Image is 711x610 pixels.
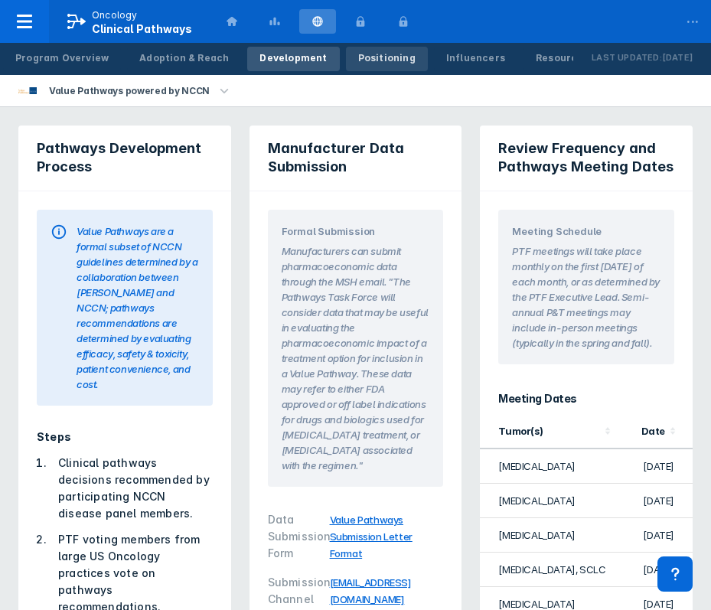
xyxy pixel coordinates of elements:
div: Positioning [358,51,416,65]
td: [MEDICAL_DATA] [480,518,618,553]
td: [DATE] [618,484,693,518]
a: Program Overview [3,47,121,71]
div: ... [677,2,708,34]
a: Development [247,47,339,71]
div: Data Submission Form [268,511,321,562]
div: Program Overview [15,51,109,65]
div: Development [259,51,327,65]
div: Adoption & Reach [139,51,229,65]
td: [DATE] [618,518,693,553]
a: Resources [523,47,602,71]
a: Positioning [346,47,428,71]
li: Clinical pathways decisions recommended by participating NCCN disease panel members. [49,455,213,522]
div: Influencers [446,51,505,65]
h3: Meeting Dates [498,392,674,405]
div: Date [628,425,665,437]
p: [DATE] [662,51,693,66]
img: value-pathways-nccn [18,87,37,95]
span: Formal Submission [282,223,376,239]
div: Value Pathways powered by NCCN [43,80,216,102]
section: PTF meetings will take place monthly on the first [DATE] of each month, or as determined by the P... [512,239,660,351]
a: [EMAIL_ADDRESS][DOMAIN_NAME] [330,576,412,605]
div: Submission Channel [268,574,321,608]
td: [MEDICAL_DATA] [480,449,618,484]
span: Manufacturer Data Submission [268,139,452,176]
td: [DATE] [618,449,693,484]
div: Value Pathways are a formal subset of NCCN guidelines determined by a collaboration between [PERS... [77,223,199,392]
a: Value Pathways Submission Letter Format [330,514,413,559]
a: Influencers [434,47,517,71]
p: Last Updated: [592,51,662,66]
span: Pathways Development Process [37,139,220,176]
section: Manufacturers can submit pharmacoeconomic data through the MSH email. "The Pathways Task Force wi... [282,239,430,473]
span: Review Frequency and Pathways Meeting Dates [498,139,682,176]
td: [MEDICAL_DATA], SCLC [480,553,618,587]
span: Clinical Pathways [92,22,192,35]
div: Steps [37,429,213,445]
p: Oncology [92,8,138,22]
div: Resources [536,51,589,65]
td: [MEDICAL_DATA] [480,484,618,518]
a: Adoption & Reach [127,47,241,71]
div: Tumor(s) [498,425,599,437]
span: Meeting Schedule [512,223,602,239]
td: [DATE] [618,553,693,587]
div: Contact Support [657,556,693,592]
